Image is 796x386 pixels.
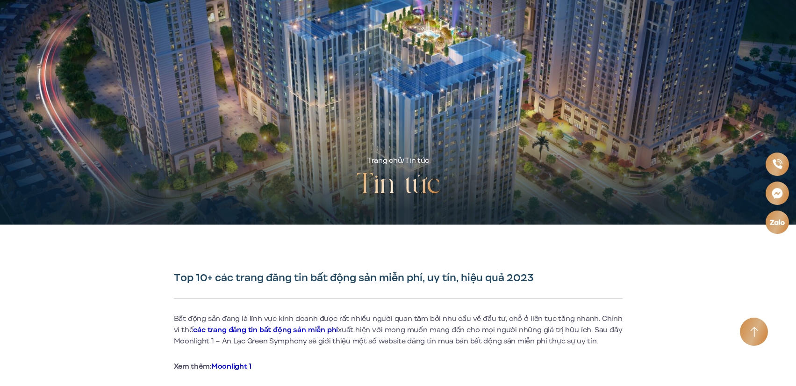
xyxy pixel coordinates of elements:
[367,155,402,166] a: Trang chủ
[174,313,623,347] p: Bất động sản đang là lĩnh vực kinh doanh được rất nhiều người quan tâm bởi nhu cầu về đầu tư, chỗ...
[770,186,784,200] img: Messenger icon
[769,217,785,226] img: Zalo icon
[405,155,429,166] span: Tin tức
[750,327,758,337] img: Arrow icon
[211,361,251,371] a: Moonlight 1
[174,361,251,371] strong: Xem thêm:
[771,158,783,170] img: Phone icon
[193,325,338,335] a: các trang đăng tin bất động sản miễn phí
[367,155,429,167] div: /
[174,271,623,284] h1: Top 10+ các trang đăng tin bất động sản miễn phí, uy tín, hiệu quả 2023
[356,167,440,204] h2: Tin tức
